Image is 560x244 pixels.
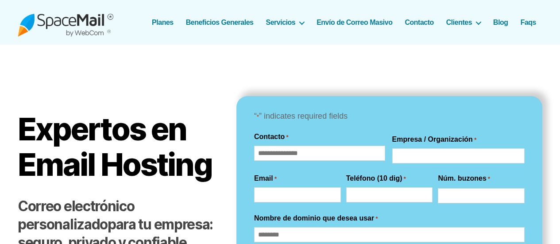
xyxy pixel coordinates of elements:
[438,173,490,184] label: Núm. buzones
[266,18,305,27] a: Servicios
[254,213,378,224] label: Nombre de dominio que desea usar
[317,18,392,27] a: Envío de Correo Masivo
[152,18,174,27] a: Planes
[254,173,277,184] label: Email
[392,134,477,145] label: Empresa / Organización
[186,18,254,27] a: Beneficios Generales
[254,132,289,142] legend: Contacto
[346,173,406,184] label: Teléfono (10 dig)
[18,112,219,182] h1: Expertos en Email Hosting
[157,18,542,27] nav: Horizontal
[405,18,433,27] a: Contacto
[18,8,113,37] img: Spacemail
[521,18,536,27] a: Faqs
[493,18,508,27] a: Blog
[446,18,481,27] a: Clientes
[254,109,525,124] p: “ ” indicates required fields
[18,198,134,233] strong: Correo electrónico personalizado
